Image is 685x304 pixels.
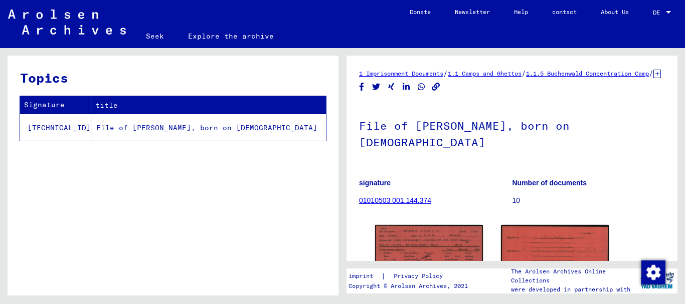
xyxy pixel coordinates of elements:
[653,9,660,16] font: DE
[511,285,630,293] font: were developed in partnership with
[24,100,65,109] font: Signature
[359,119,570,149] font: File of [PERSON_NAME], born on [DEMOGRAPHIC_DATA]
[514,8,528,16] font: Help
[20,70,68,86] font: Topics
[394,272,443,279] font: Privacy Policy
[349,271,381,281] a: imprint
[416,81,427,93] button: Share on WhatsApp
[176,24,286,48] a: Explore the archive
[512,179,587,187] font: Number of documents
[601,8,629,16] font: About Us
[431,81,441,93] button: Copy link
[552,8,577,16] font: contact
[371,81,382,93] button: Share on Twitter
[359,70,443,77] a: 1 Imprisonment Documents
[522,69,526,78] font: /
[443,69,448,78] font: /
[188,32,274,41] font: Explore the archive
[95,101,118,110] font: title
[146,32,164,41] font: Seek
[649,69,653,78] font: /
[386,271,455,281] a: Privacy Policy
[526,70,649,77] a: 1.1.5 Buchenwald Concentration Camp
[375,225,483,297] img: 001.jpg
[501,225,609,298] img: 002.jpg
[512,196,521,204] font: 10
[359,179,391,187] font: signature
[134,24,176,48] a: Seek
[641,260,665,284] img: Change consent
[386,81,397,93] button: Share on Xing
[349,272,373,279] font: imprint
[96,123,317,132] font: File of [PERSON_NAME], born on [DEMOGRAPHIC_DATA]
[359,196,431,204] a: 01010503 001.144.374
[448,70,522,77] a: 1.1 Camps and Ghettos
[638,268,676,293] img: yv_logo.png
[455,8,490,16] font: Newsletter
[357,81,367,93] button: Share on Facebook
[8,10,126,35] img: Arolsen_neg.svg
[28,123,91,132] font: [TECHNICAL_ID]
[401,81,412,93] button: Share on LinkedIn
[349,282,468,289] font: Copyright © Arolsen Archives, 2021
[410,8,431,16] font: Donate
[381,271,386,280] font: |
